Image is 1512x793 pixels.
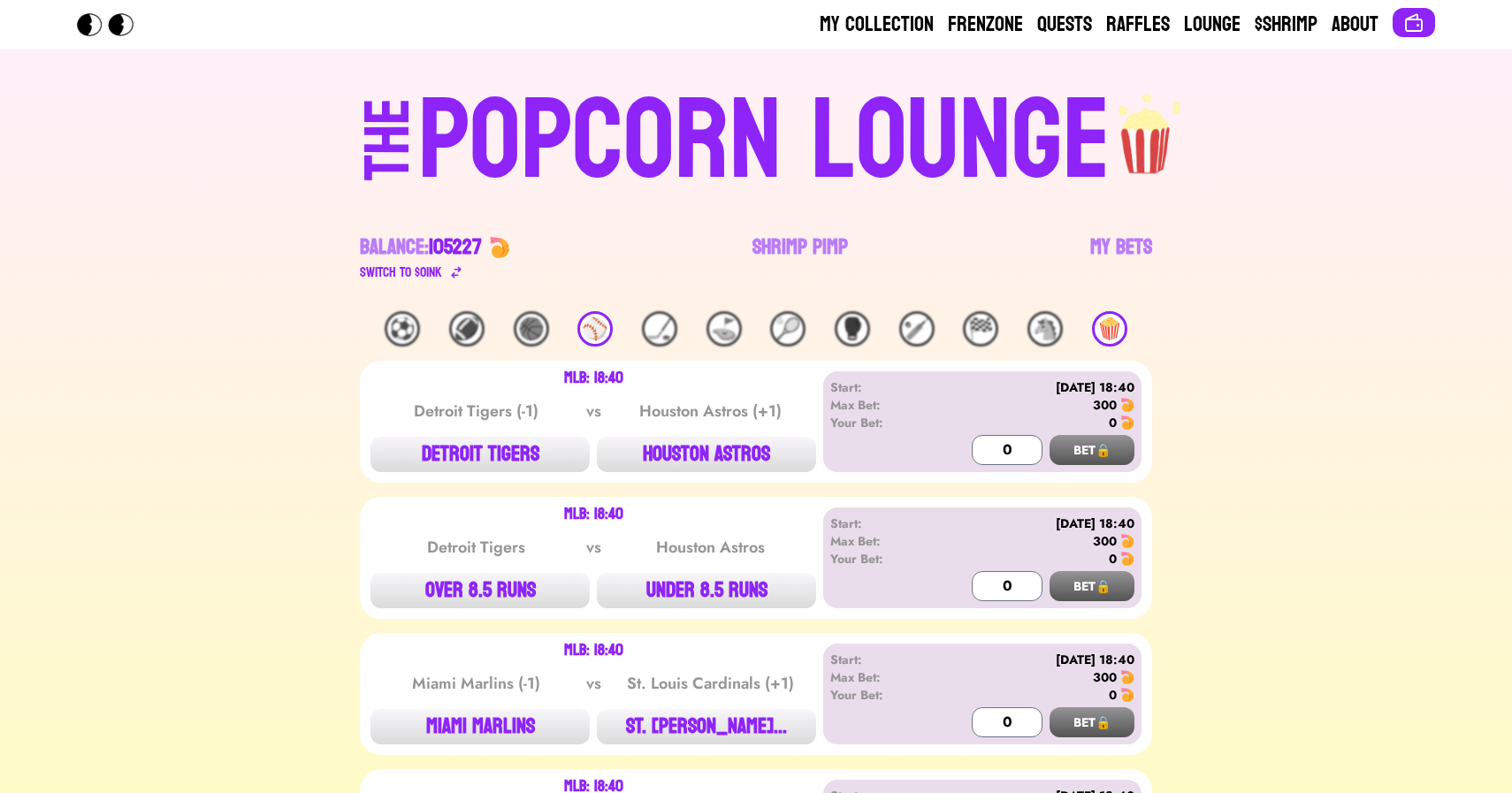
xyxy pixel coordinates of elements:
[1120,416,1134,430] img: 🍤
[1093,532,1117,550] div: 300
[621,671,799,696] div: St. Louis Cardinals (+1)
[583,399,605,423] div: vs
[360,262,442,283] div: Switch to $ OINK
[564,371,623,385] div: MLB: 18:40
[449,311,485,347] div: 🏈
[830,414,932,431] div: Your Bet:
[752,233,848,283] a: Shrimp Pimp
[370,437,590,472] button: DETROIT TIGERS
[1120,552,1134,566] img: 🍤
[948,11,1023,39] a: Frenzone
[1037,11,1092,39] a: Quests
[1120,534,1134,548] img: 🍤
[1120,670,1134,684] img: 🍤
[932,651,1134,668] div: [DATE] 18:40
[1332,11,1378,39] a: About
[211,78,1301,198] a: THEPOPCORN LOUNGEpopcorn
[830,686,932,704] div: Your Bet:
[932,515,1134,532] div: [DATE] 18:40
[1093,668,1117,686] div: 300
[577,311,613,347] div: ⚾️
[1027,311,1063,347] div: 🐴
[1109,550,1117,568] div: 0
[1184,11,1241,39] a: Lounge
[77,13,148,36] img: Popcorn
[830,550,932,568] div: Your Bet:
[1090,233,1152,283] a: My Bets
[597,437,816,472] button: HOUSTON ASTROS
[1050,571,1134,601] button: BET🔒
[564,644,623,658] div: MLB: 18:40
[387,535,566,560] div: Detroit Tigers
[1109,414,1117,431] div: 0
[820,11,934,39] a: My Collection
[387,671,566,696] div: Miami Marlins (-1)
[1255,11,1317,39] a: $Shrimp
[514,311,549,347] div: 🏀
[1050,435,1134,465] button: BET🔒
[597,573,816,608] button: UNDER 8.5 RUNS
[642,311,677,347] div: 🏒
[1120,688,1134,702] img: 🍤
[385,311,420,347] div: ⚽️
[1120,398,1134,412] img: 🍤
[963,311,998,347] div: 🏁
[564,507,623,522] div: MLB: 18:40
[489,237,510,258] img: 🍤
[370,573,590,608] button: OVER 8.5 RUNS
[830,532,932,550] div: Max Bet:
[418,85,1111,198] div: POPCORN LOUNGE
[835,311,870,347] div: 🥊
[899,311,935,347] div: 🏏
[356,98,420,216] div: THE
[1050,707,1134,737] button: BET🔒
[360,233,482,262] div: Balance:
[1092,311,1127,347] div: 🍿
[830,515,932,532] div: Start:
[1106,11,1170,39] a: Raffles
[770,311,806,347] div: 🎾
[1111,78,1183,177] img: popcorn
[830,378,932,396] div: Start:
[932,378,1134,396] div: [DATE] 18:40
[370,709,590,744] button: MIAMI MARLINS
[1109,686,1117,704] div: 0
[583,671,605,696] div: vs
[621,399,799,423] div: Houston Astros (+1)
[1403,12,1424,34] img: Connect wallet
[429,228,482,266] span: 105227
[830,668,932,686] div: Max Bet:
[597,709,816,744] button: ST. [PERSON_NAME]...
[387,399,566,423] div: Detroit Tigers (-1)
[621,535,799,560] div: Houston Astros
[1093,396,1117,414] div: 300
[583,535,605,560] div: vs
[830,651,932,668] div: Start:
[706,311,742,347] div: ⛳️
[830,396,932,414] div: Max Bet:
